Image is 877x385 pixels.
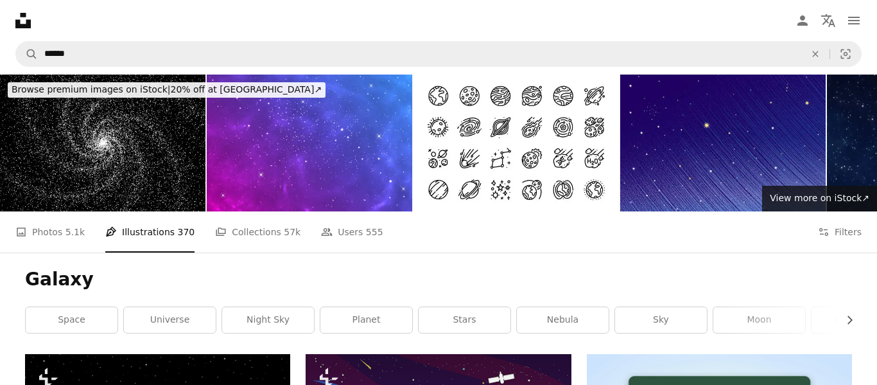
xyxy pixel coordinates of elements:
button: Clear [801,42,829,66]
a: Photos 5.1k [15,211,85,253]
button: Language [815,8,841,33]
button: Search Unsplash [16,42,38,66]
span: 555 [366,225,383,239]
button: Menu [841,8,867,33]
a: Users 555 [321,211,383,253]
a: planet [320,307,412,333]
a: View more on iStock↗ [762,186,877,211]
a: Collections 57k [215,211,300,253]
img: Space and Astronomy hand drawn, doodle line icon set. Group of object. Asteroid, meteor, planet, ... [413,75,619,211]
form: Find visuals sitewide [15,41,862,67]
button: Visual search [830,42,861,66]
h1: Galaxy [25,268,852,291]
span: 20% off at [GEOGRAPHIC_DATA] ↗ [12,84,322,94]
a: nebula [517,307,609,333]
span: View more on iStock ↗ [770,193,869,203]
a: Log in / Sign up [790,8,815,33]
a: moon [713,307,805,333]
a: sky [615,307,707,333]
span: 57k [284,225,300,239]
img: Nebula background. Color glowing cosmos. Purple and blue galaxy with bright stars. Beautiful cosm... [207,75,412,211]
span: 5.1k [65,225,85,239]
button: Filters [818,211,862,253]
a: Home — Unsplash [15,13,31,28]
a: universe [124,307,216,333]
a: space [26,307,117,333]
button: scroll list to the right [838,307,852,333]
a: night sky [222,307,314,333]
span: Browse premium images on iStock | [12,84,170,94]
img: Stars, space and night sky and star trail [620,75,826,211]
a: stars [419,307,510,333]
